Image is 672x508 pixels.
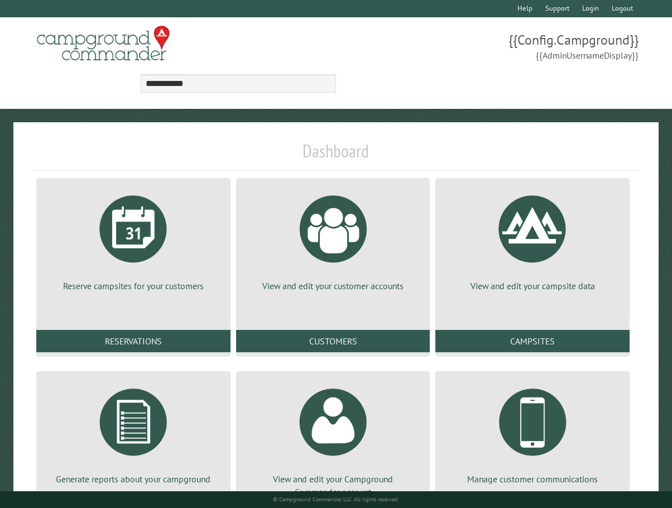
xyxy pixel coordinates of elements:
[249,280,417,292] p: View and edit your customer accounts
[273,496,399,503] small: © Campground Commander LLC. All rights reserved.
[249,473,417,498] p: View and edit your Campground Commander account
[36,330,231,352] a: Reservations
[50,380,217,485] a: Generate reports about your campground
[249,187,417,292] a: View and edit your customer accounts
[449,380,616,485] a: Manage customer communications
[33,140,639,171] h1: Dashboard
[50,187,217,292] a: Reserve campsites for your customers
[449,473,616,485] p: Manage customer communications
[50,280,217,292] p: Reserve campsites for your customers
[249,380,417,498] a: View and edit your Campground Commander account
[449,280,616,292] p: View and edit your campsite data
[50,473,217,485] p: Generate reports about your campground
[33,22,173,65] img: Campground Commander
[449,187,616,292] a: View and edit your campsite data
[236,330,430,352] a: Customers
[336,31,639,62] span: {{Config.Campground}} {{AdminUsernameDisplay}}
[435,330,630,352] a: Campsites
